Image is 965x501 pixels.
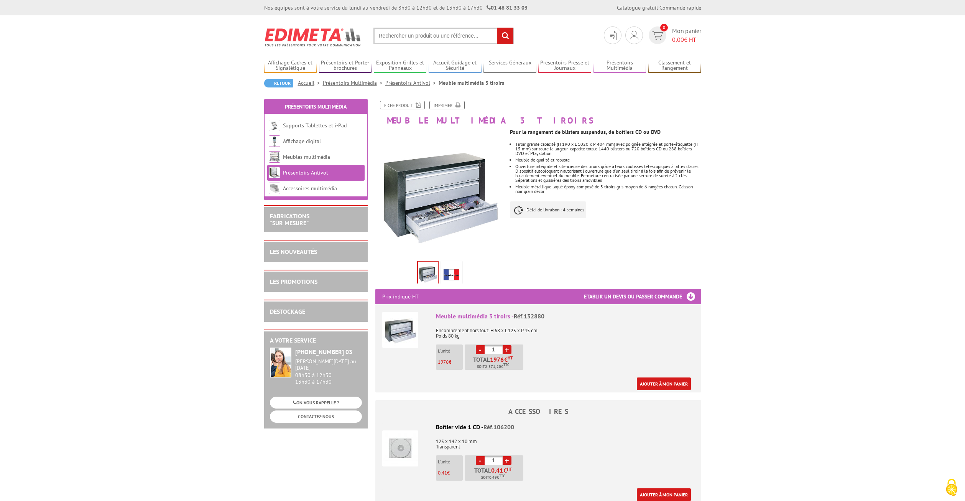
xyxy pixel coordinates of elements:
p: L'unité [438,348,463,354]
span: 1976 [490,356,504,363]
sup: TTC [499,474,505,478]
span: € [491,467,512,473]
img: widget-service.jpg [270,348,291,377]
span: 0,00 [672,36,684,43]
a: Catalogue gratuit [617,4,658,11]
span: 2 371,20 [485,364,501,370]
img: Accessoires multimédia [269,183,280,194]
img: Supports Tablettes et i-Pad [269,120,280,131]
a: Imprimer [429,101,465,109]
div: Meuble multimédia 3 tiroirs - [436,312,694,321]
li: Meuble métallique laqué époxy composé de 3 tiroirs gris moyen de 6 rangées chacun. Caisson noir g... [515,185,701,194]
a: Services Généraux [483,59,536,72]
a: Classement et Rangement [648,59,701,72]
img: Cookies (fenêtre modale) [942,478,961,497]
input: Rechercher un produit ou une référence... [373,28,514,44]
img: presentoirs_antivol_132880.jpg [375,129,505,258]
input: rechercher [497,28,513,44]
p: Total [467,467,523,481]
a: Exposition Grilles et Panneaux [374,59,427,72]
img: devis rapide [630,31,638,40]
h3: Etablir un devis ou passer commande [584,289,701,304]
a: CONTACTEZ-NOUS [270,410,362,422]
a: Présentoirs Multimédia [323,79,385,86]
img: Boîtier vide 1 CD [382,430,418,466]
sup: HT [508,355,513,361]
a: Affichage Cadres et Signalétique [264,59,317,72]
span: 0,41 [491,467,503,473]
h2: A votre service [270,337,362,344]
a: Affichage digital [283,138,321,145]
a: LES NOUVEAUTÉS [270,248,317,255]
a: devis rapide 0 Mon panier 0,00€ HT [647,26,701,44]
strong: 01 46 81 33 03 [487,4,528,11]
a: Retour [264,79,293,87]
li: Meuble multimédia 3 tiroirs [439,79,504,87]
strong: [PHONE_NUMBER] 03 [295,348,352,356]
a: LES PROMOTIONS [270,278,317,285]
a: Présentoirs Antivol [385,79,439,86]
li: Tiroir grande capacité (H 190 x L 1020 x P 404 mm) avec poignée intégrée et porte-étiquette (H 15... [515,142,701,156]
a: Accessoires multimédia [283,185,337,192]
a: Présentoirs Multimédia [285,103,347,110]
a: Présentoirs Presse et Journaux [538,59,591,72]
a: Accueil [298,79,323,86]
a: Accueil Guidage et Sécurité [429,59,482,72]
div: Nos équipes sont à votre service du lundi au vendredi de 8h30 à 12h30 et de 13h30 à 17h30 [264,4,528,12]
p: 125 x 142 x 10 mm Transparent [382,433,694,450]
div: [PERSON_NAME][DATE] au [DATE] [295,358,362,371]
img: Affichage digital [269,135,280,147]
p: Encombrement hors tout: H 68 x L 125 x P 45 cm Poids 80 kg [436,323,694,339]
img: Meuble multimédia 3 tiroirs [382,312,418,348]
span: Réf.132880 [514,312,544,320]
a: DESTOCKAGE [270,308,305,315]
p: Prix indiqué HT [382,289,419,304]
span: Réf.106200 [483,423,514,431]
span: 0 [660,24,668,31]
a: Présentoirs Multimédia [593,59,646,72]
p: € [438,359,463,365]
div: | [617,4,701,12]
a: Ajouter à mon panier [637,377,691,390]
img: presentoirs_antivol_132880.jpg [418,262,438,285]
li: Ouverture intégrale et silencieuse des tiroirs grâce à leurs coulisses télescopiques à billes d'a... [515,164,701,183]
img: Meubles multimédia [269,151,280,163]
p: L'unité [438,459,463,465]
span: 0.49 [489,475,497,481]
a: FABRICATIONS"Sur Mesure" [270,212,309,227]
span: 0,41 [438,470,447,476]
a: Fiche produit [380,101,425,109]
a: ON VOUS RAPPELLE ? [270,397,362,409]
img: edimeta_produit_fabrique_en_france.jpg [442,262,461,286]
span: Soit € [481,475,505,481]
a: + [503,345,511,354]
a: Présentoirs et Porte-brochures [319,59,372,72]
a: Commande rapide [659,4,701,11]
p: € [438,470,463,476]
span: € HT [672,35,701,44]
img: devis rapide [652,31,663,40]
span: 1976 [438,359,449,365]
span: Soit € [477,364,509,370]
a: - [476,456,485,465]
h4: ACCESSOIRES [375,408,701,415]
button: Cookies (fenêtre modale) [938,475,965,501]
div: Boîtier vide 1 CD - [382,423,694,432]
div: 08h30 à 12h30 13h30 à 17h30 [295,358,362,385]
span: € [504,356,508,363]
a: Supports Tablettes et i-Pad [283,122,347,129]
a: + [503,456,511,465]
a: - [476,345,485,354]
a: Présentoirs Antivol [283,169,328,176]
sup: TTC [503,363,509,367]
li: Meuble de qualité et robuste [515,158,701,162]
a: Meubles multimédia [283,153,330,160]
p: Total [467,356,523,370]
img: Présentoirs Antivol [269,167,280,178]
strong: Pour le rangement de blisters suspendus, de boîtiers CD ou DVD [510,129,661,135]
img: Edimeta [264,23,362,51]
p: Délai de livraison : 4 semaines [510,201,586,218]
span: Mon panier [672,26,701,44]
sup: HT [507,466,512,472]
a: Ajouter à mon panier [637,488,691,501]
